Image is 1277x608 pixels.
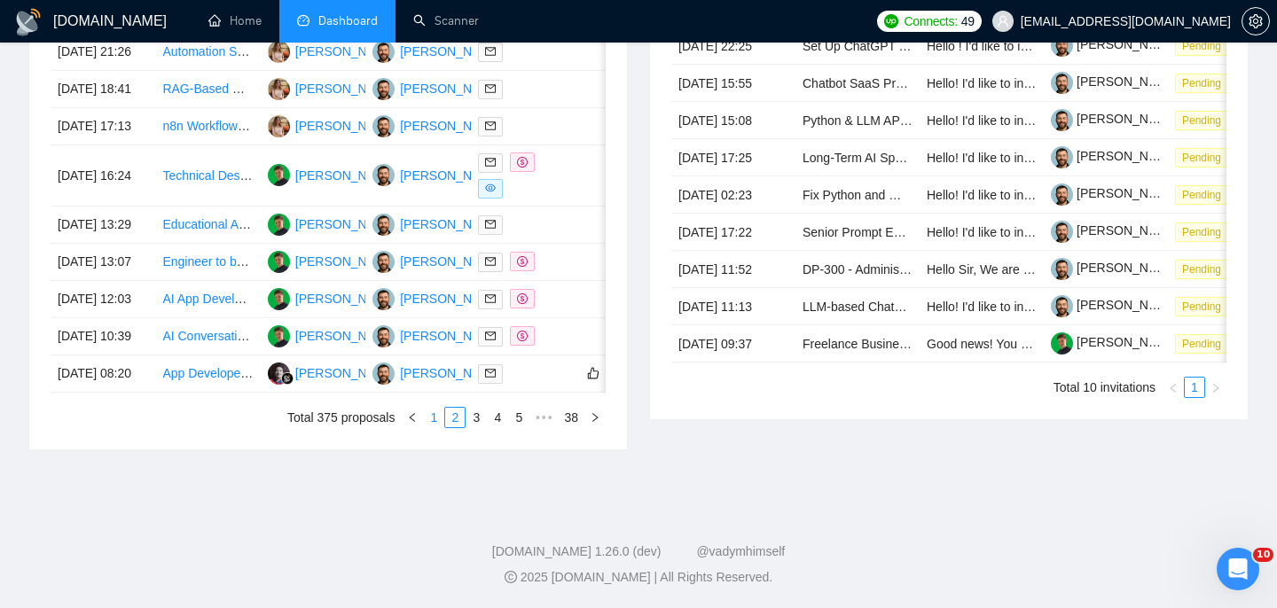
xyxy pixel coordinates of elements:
[671,102,795,139] td: [DATE] 15:08
[155,145,260,207] td: Technical Design Search Module for LLM
[372,164,395,186] img: VK
[295,116,397,136] div: [PERSON_NAME]
[155,244,260,281] td: Engineer to build an AI memory system on top of Graphiti
[295,166,397,185] div: [PERSON_NAME]
[1051,298,1179,312] a: [PERSON_NAME]
[51,355,155,393] td: [DATE] 08:20
[268,118,397,132] a: AV[PERSON_NAME]
[1051,335,1179,349] a: [PERSON_NAME]
[509,408,529,427] a: 5
[155,71,260,108] td: RAG-Based Retrieval and Question-Answer System
[155,318,260,355] td: AI Conversation Assistant Development
[268,41,290,63] img: AV
[1175,38,1235,52] a: Pending
[1051,74,1179,89] a: [PERSON_NAME]
[884,14,898,28] img: upwork-logo.png
[466,408,486,427] a: 3
[795,214,920,251] td: Senior Prompt Engineer (LLM / AI Specialist – Freelance)
[1051,223,1179,238] a: [PERSON_NAME]
[424,408,443,427] a: 1
[162,292,306,306] a: AI App Developer Needed
[517,293,528,304] span: dollar
[485,183,496,193] span: eye
[372,362,395,385] img: VK
[803,113,1169,128] a: Python & LLM API Specialist for AI Assistant Chatbot Development
[795,288,920,325] td: LLM-based Chatbot Engineer (Python, AI/ML)
[372,365,502,379] a: VK[PERSON_NAME]
[517,331,528,341] span: dollar
[372,118,502,132] a: VK[PERSON_NAME]
[505,571,517,583] span: copyright
[295,42,397,61] div: [PERSON_NAME]
[558,407,584,428] li: 38
[1051,295,1073,317] img: c1-JWQDXWEy3CnA6sRtFzzU22paoDq5cZnWyBNc3HWqwvuW0qNnjm1CMP-YmbEEtPC
[268,253,397,268] a: MB[PERSON_NAME]
[584,407,606,428] li: Next Page
[400,116,502,136] div: [PERSON_NAME]
[155,108,260,145] td: n8n Workflow Development for Zoom Call note taker + idle vid
[803,39,1138,53] a: Set Up ChatGPT Team Version & Initial Project Configuration
[485,368,496,378] span: mail
[961,12,975,31] span: 49
[372,251,395,273] img: VK
[508,407,529,428] li: 5
[423,407,444,428] li: 1
[587,366,599,380] span: like
[51,108,155,145] td: [DATE] 17:13
[795,325,920,362] td: Freelance Business Development Consultant – IT Outsourcing (Europe & US Market)
[671,65,795,102] td: [DATE] 15:55
[795,65,920,102] td: Chatbot SaaS Project
[372,288,395,310] img: VK
[671,325,795,362] td: [DATE] 09:37
[268,288,290,310] img: MB
[1185,378,1204,397] a: 1
[268,43,397,58] a: AV[PERSON_NAME]
[208,13,262,28] a: homeHome
[51,145,155,207] td: [DATE] 16:24
[671,27,795,65] td: [DATE] 22:25
[295,289,397,308] div: [PERSON_NAME]
[268,325,290,347] img: MB
[162,329,380,343] a: AI Conversation Assistant Development
[51,71,155,108] td: [DATE] 18:41
[51,34,155,71] td: [DATE] 21:26
[1175,334,1228,354] span: Pending
[402,407,423,428] button: left
[295,363,397,383] div: [PERSON_NAME]
[485,219,496,230] span: mail
[162,168,388,183] a: Technical Design Search Module for LLM
[485,46,496,57] span: mail
[795,102,920,139] td: Python & LLM API Specialist for AI Assistant Chatbot Development
[485,83,496,94] span: mail
[485,157,496,168] span: mail
[1175,260,1228,279] span: Pending
[795,251,920,288] td: DP-300 - Administering Relational Database on Microsoft Azure
[413,13,479,28] a: searchScanner
[671,139,795,176] td: [DATE] 17:25
[803,188,1033,202] a: Fix Python and Woocommerce integration
[1210,383,1221,394] span: right
[297,14,309,27] span: dashboard
[487,407,508,428] li: 4
[162,82,449,96] a: RAG-Based Retrieval and Question-Answer System
[372,41,395,63] img: VK
[295,79,397,98] div: [PERSON_NAME]
[1175,299,1235,313] a: Pending
[162,366,607,380] a: App Developer ([GEOGRAPHIC_DATA]) – Avatar + AI MVP for Financial Literacy
[407,412,418,423] span: left
[1175,261,1235,276] a: Pending
[1051,183,1073,206] img: c1-JWQDXWEy3CnA6sRtFzzU22paoDq5cZnWyBNc3HWqwvuW0qNnjm1CMP-YmbEEtPC
[517,256,528,267] span: dollar
[997,15,1009,27] span: user
[904,12,957,31] span: Connects:
[803,262,1152,277] a: DP-300 - Administering Relational Database on Microsoft Azure
[1051,37,1179,51] a: [PERSON_NAME]
[162,254,477,269] a: Engineer to build an AI memory system on top of Graphiti
[1163,377,1184,398] button: left
[795,139,920,176] td: Long-Term AI Specialist Wanted | NLP, Chatbot, Automation & Prompt Engineering
[1051,112,1179,126] a: [PERSON_NAME]
[1242,14,1270,28] a: setting
[372,168,502,182] a: VK[PERSON_NAME]
[372,328,502,342] a: VK[PERSON_NAME]
[372,115,395,137] img: VK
